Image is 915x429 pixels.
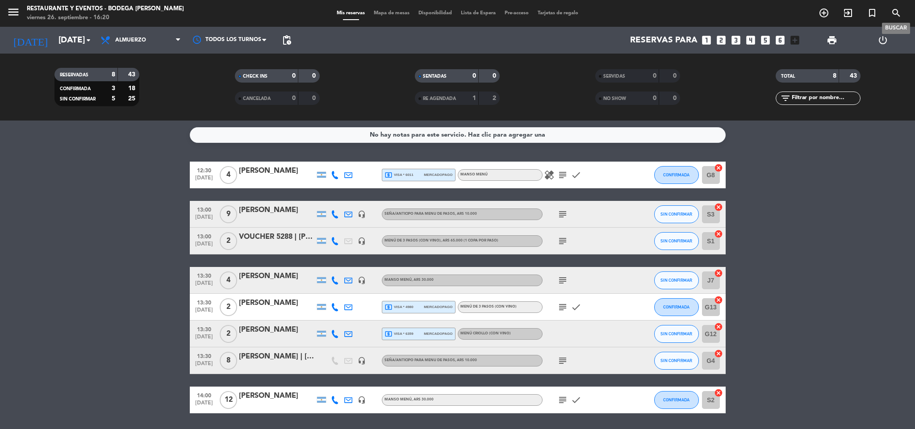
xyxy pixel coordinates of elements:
[714,203,723,212] i: cancel
[384,239,498,242] span: MENÚ DE 3 PASOS (Con vino)
[714,163,723,172] i: cancel
[112,85,115,92] strong: 3
[673,73,678,79] strong: 0
[827,35,837,46] span: print
[220,232,237,250] span: 2
[789,34,801,46] i: add_box
[882,23,910,34] div: BUSCAR
[384,212,477,216] span: Seña/anticipo para MENU DE PASOS
[653,95,656,101] strong: 0
[384,330,414,338] span: visa * 6359
[472,95,476,101] strong: 1
[571,302,581,312] i: check
[673,95,678,101] strong: 0
[239,351,315,362] div: [PERSON_NAME] | [PERSON_NAME]
[193,214,215,225] span: [DATE]
[654,391,699,409] button: CONFIRMADA
[660,212,692,217] span: SIN CONFIRMAR
[412,398,434,401] span: , ARS 30.000
[358,237,366,245] i: headset_mic
[220,271,237,289] span: 4
[384,278,434,282] span: MANSO MENÚ
[654,325,699,343] button: SIN CONFIRMAR
[654,298,699,316] button: CONFIRMADA
[193,297,215,307] span: 13:30
[358,357,366,365] i: headset_mic
[557,275,568,286] i: subject
[660,358,692,363] span: SIN CONFIRMAR
[370,130,545,140] div: No hay notas para este servicio. Haz clic para agregar una
[455,212,477,216] span: , ARS 10.000
[571,170,581,180] i: check
[369,11,414,16] span: Mapa de mesas
[27,13,184,22] div: viernes 26. septiembre - 16:20
[715,34,727,46] i: looks_two
[112,96,115,102] strong: 5
[7,30,54,50] i: [DATE]
[663,304,689,309] span: CONFIRMADA
[654,271,699,289] button: SIN CONFIRMAR
[220,325,237,343] span: 2
[193,241,215,251] span: [DATE]
[220,391,237,409] span: 12
[663,172,689,177] span: CONFIRMADA
[653,73,656,79] strong: 0
[460,332,511,335] span: MENÚ CRIOLLO (Con vino)
[745,34,756,46] i: looks_4
[456,11,500,16] span: Lista de Espera
[774,34,786,46] i: looks_6
[660,238,692,243] span: SIN CONFIRMAR
[791,93,860,103] input: Filtrar por nombre...
[714,296,723,304] i: cancel
[239,165,315,177] div: [PERSON_NAME]
[220,205,237,223] span: 9
[663,397,689,402] span: CONFIRMADA
[714,322,723,331] i: cancel
[384,398,434,401] span: MANSO MENÚ
[557,395,568,405] i: subject
[760,34,771,46] i: looks_5
[660,278,692,283] span: SIN CONFIRMAR
[193,280,215,291] span: [DATE]
[714,269,723,278] i: cancel
[128,96,137,102] strong: 25
[239,297,315,309] div: [PERSON_NAME]
[714,229,723,238] i: cancel
[423,74,447,79] span: SENTADAS
[701,34,712,46] i: looks_one
[493,73,498,79] strong: 0
[193,204,215,214] span: 13:00
[414,11,456,16] span: Disponibilidad
[193,390,215,400] span: 14:00
[557,355,568,366] i: subject
[358,396,366,404] i: headset_mic
[239,390,315,402] div: [PERSON_NAME]
[557,236,568,246] i: subject
[128,71,137,78] strong: 43
[239,271,315,282] div: [PERSON_NAME]
[193,350,215,361] span: 13:30
[544,170,555,180] i: healing
[460,173,488,176] span: MANSO MENÚ
[312,73,318,79] strong: 0
[857,27,908,54] div: LOG OUT
[7,5,20,22] button: menu
[867,8,877,18] i: turned_in_not
[500,11,533,16] span: Pre-acceso
[384,330,393,338] i: local_atm
[243,74,267,79] span: CHECK INS
[493,95,498,101] strong: 2
[781,74,795,79] span: TOTAL
[358,276,366,284] i: headset_mic
[193,165,215,175] span: 12:30
[193,231,215,241] span: 13:00
[239,324,315,336] div: [PERSON_NAME]
[281,35,292,46] span: pending_actions
[193,175,215,185] span: [DATE]
[819,8,829,18] i: add_circle_outline
[843,8,853,18] i: exit_to_app
[384,171,414,179] span: visa * 6011
[654,352,699,370] button: SIN CONFIRMAR
[654,205,699,223] button: SIN CONFIRMAR
[603,96,626,101] span: NO SHOW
